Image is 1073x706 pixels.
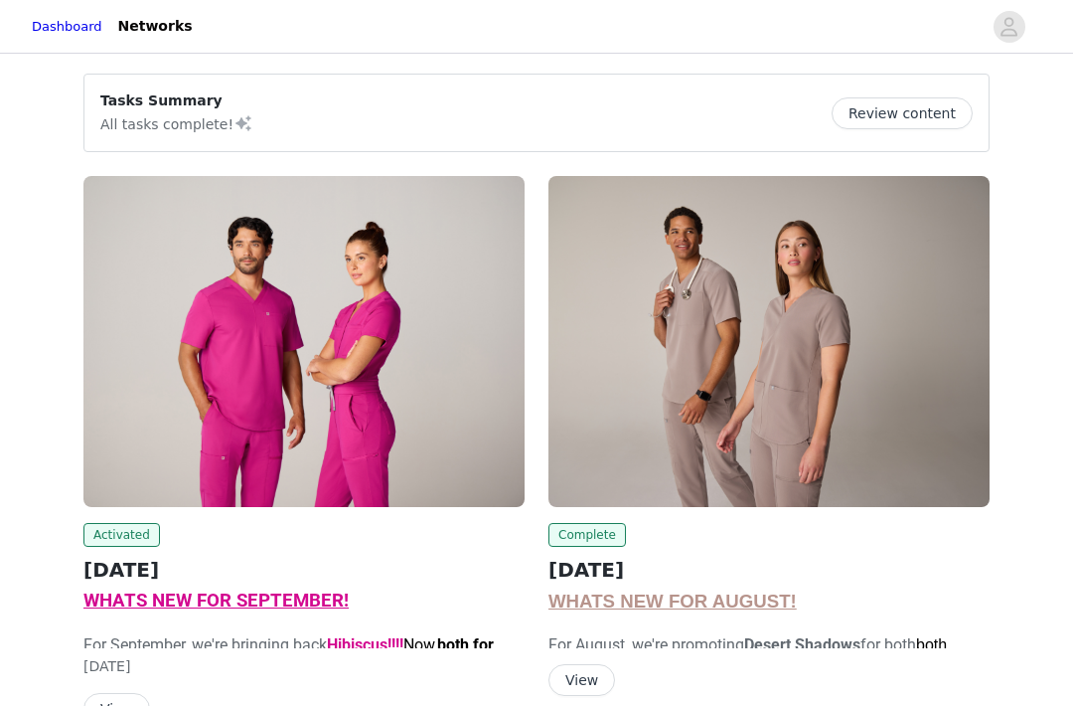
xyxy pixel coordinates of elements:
[83,555,525,585] h2: [DATE]
[999,11,1018,43] div: avatar
[100,90,253,111] p: Tasks Summary
[832,97,973,129] button: Review content
[32,17,102,37] a: Dashboard
[83,590,349,612] span: WHATS NEW FOR SEPTEMBER!
[83,523,160,547] span: Activated
[548,523,626,547] span: Complete
[83,635,513,702] span: For September, we're bringing back
[744,635,860,654] strong: Desert Shadows
[327,635,403,654] strong: Hibiscus!!!!
[548,555,990,585] h2: [DATE]
[83,658,130,674] span: [DATE]
[548,176,990,507] img: Fabletics Scrubs
[548,673,615,688] a: View
[548,635,947,678] span: For August, we're promoting for both
[548,664,615,696] button: View
[100,111,253,135] p: All tasks complete!
[83,176,525,507] img: Fabletics Scrubs
[106,4,205,49] a: Networks
[548,591,797,612] span: WHATS NEW FOR AUGUST!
